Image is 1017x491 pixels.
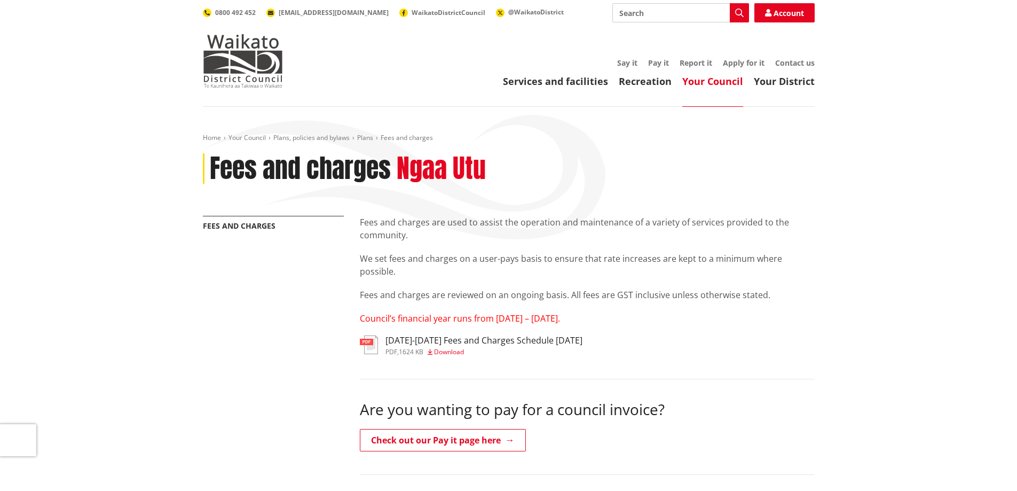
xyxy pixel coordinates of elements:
input: Search input [612,3,749,22]
a: Your Council [682,75,743,88]
h2: Ngaa Utu [397,153,486,184]
span: 0800 492 452 [215,8,256,17]
nav: breadcrumb [203,134,815,143]
span: Fees and charges [381,133,433,142]
h1: Fees and charges [210,153,391,184]
span: Download [434,347,464,356]
a: Services and facilities [503,75,608,88]
span: pdf [385,347,397,356]
a: Home [203,133,221,142]
span: @WaikatoDistrict [508,7,564,17]
a: Recreation [619,75,672,88]
a: Plans [357,133,373,142]
a: Apply for it [723,58,764,68]
span: Are you wanting to pay for a council invoice? [360,399,665,419]
span: [EMAIL_ADDRESS][DOMAIN_NAME] [279,8,389,17]
span: 1624 KB [399,347,423,356]
h3: [DATE]-[DATE] Fees and Charges Schedule [DATE] [385,336,582,346]
a: Pay it [648,58,669,68]
a: [EMAIL_ADDRESS][DOMAIN_NAME] [266,8,389,17]
a: WaikatoDistrictCouncil [399,8,485,17]
p: We set fees and charges on a user-pays basis to ensure that rate increases are kept to a minimum ... [360,252,815,278]
a: Your District [754,75,815,88]
a: Fees and charges [203,221,275,231]
a: 0800 492 452 [203,8,256,17]
a: Plans, policies and bylaws [273,133,350,142]
a: Your Council [228,133,266,142]
a: Account [754,3,815,22]
span: WaikatoDistrictCouncil [412,8,485,17]
p: Fees and charges are reviewed on an ongoing basis. All fees are GST inclusive unless otherwise st... [360,289,815,301]
a: Contact us [775,58,815,68]
img: document-pdf.svg [360,336,378,354]
a: [DATE]-[DATE] Fees and Charges Schedule [DATE] pdf,1624 KB Download [360,336,582,355]
div: , [385,349,582,355]
img: Waikato District Council - Te Kaunihera aa Takiwaa o Waikato [203,34,283,88]
a: Report it [680,58,712,68]
p: Fees and charges are used to assist the operation and maintenance of a variety of services provid... [360,216,815,241]
a: Say it [617,58,637,68]
span: Council’s financial year runs from [DATE] – [DATE]. [360,313,560,324]
a: @WaikatoDistrict [496,7,564,17]
a: Check out our Pay it page here [360,429,526,451]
